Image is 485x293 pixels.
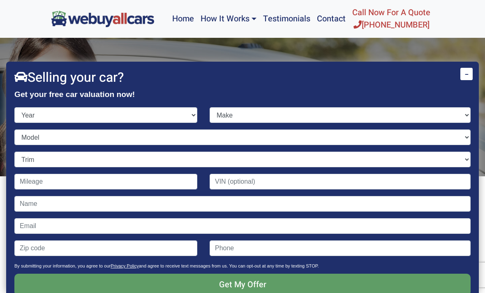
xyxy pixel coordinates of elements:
img: We Buy All Cars in NJ logo [51,11,154,27]
strong: Get your free car valuation now! [14,90,135,99]
a: Call Now For A Quote[PHONE_NUMBER] [349,3,434,35]
input: Email [14,218,471,234]
h2: Selling your car? [14,70,471,85]
a: Home [169,3,197,35]
input: Mileage [14,174,197,189]
a: Privacy Policy [111,263,139,268]
input: Name [14,196,471,212]
input: Phone [210,240,471,256]
p: By submitting your information, you agree to our and agree to receive text messages from us. You ... [14,263,471,274]
a: Contact [314,3,349,35]
a: How It Works [197,3,260,35]
input: Zip code [14,240,197,256]
a: Testimonials [260,3,314,35]
input: VIN (optional) [210,174,471,189]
